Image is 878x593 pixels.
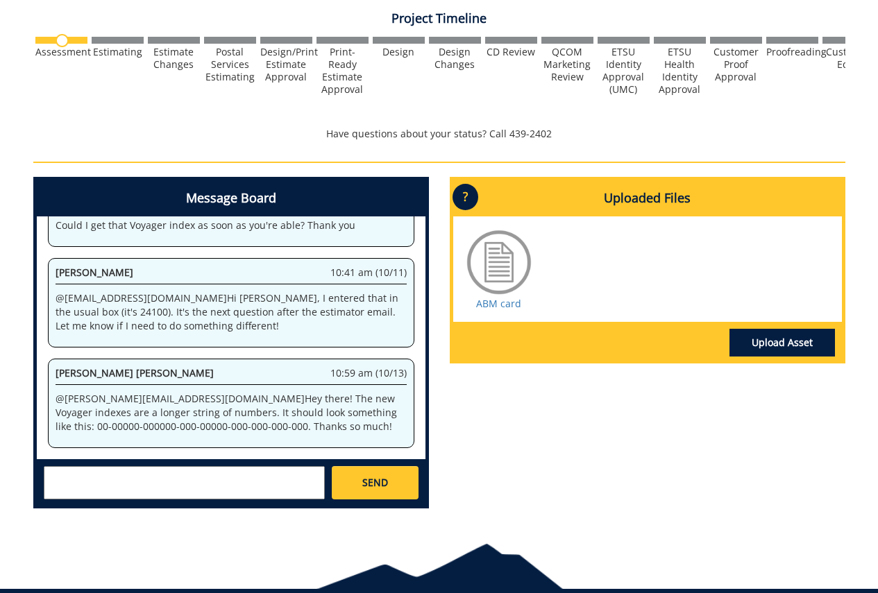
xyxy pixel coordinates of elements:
div: Proofreading [766,46,818,58]
a: ABM card [476,297,521,310]
span: [PERSON_NAME] [PERSON_NAME] [56,366,214,379]
span: [PERSON_NAME] [56,266,133,279]
h4: Message Board [37,180,425,216]
div: ETSU Identity Approval (UMC) [598,46,650,96]
div: CD Review [485,46,537,58]
p: ? [453,184,478,210]
p: @ [PERSON_NAME][EMAIL_ADDRESS][DOMAIN_NAME] Good afternoon! Could I get that Voyager index as soo... [56,205,407,232]
span: 10:41 am (10/11) [330,266,407,280]
div: Estimating [92,46,144,58]
a: SEND [332,466,418,499]
img: no [56,34,69,47]
div: ETSU Health Identity Approval [654,46,706,96]
h4: Uploaded Files [453,180,842,216]
span: 10:59 am (10/13) [330,366,407,380]
div: Design [373,46,425,58]
p: @ [EMAIL_ADDRESS][DOMAIN_NAME] Hi [PERSON_NAME], I entered that in the usual box (it's 24100). It... [56,291,407,333]
span: SEND [362,476,388,490]
p: @ [PERSON_NAME][EMAIL_ADDRESS][DOMAIN_NAME] Hey there! The new Voyager indexes are a longer strin... [56,392,407,433]
div: Design/Print Estimate Approval [260,46,312,83]
div: Postal Services Estimating [204,46,256,83]
div: Assessment [35,46,87,58]
textarea: messageToSend [44,466,325,499]
div: Customer Proof Approval [710,46,762,83]
div: Customer Edits [822,46,875,71]
div: Print-Ready Estimate Approval [316,46,369,96]
a: Upload Asset [729,329,835,356]
h4: Project Timeline [33,12,845,26]
div: QCOM Marketing Review [541,46,593,83]
p: Have questions about your status? Call 439-2402 [33,127,845,141]
div: Estimate Changes [148,46,200,71]
div: Design Changes [429,46,481,71]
